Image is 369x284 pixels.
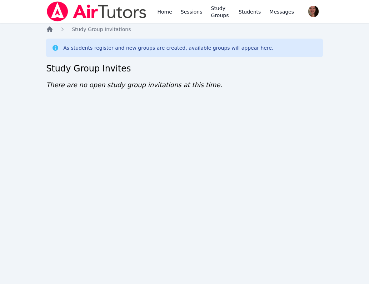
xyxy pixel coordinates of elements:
img: Air Tutors [46,1,147,21]
a: Study Group Invitations [72,26,131,33]
nav: Breadcrumb [46,26,323,33]
span: Messages [269,8,294,15]
span: There are no open study group invitations at this time. [46,81,222,89]
span: Study Group Invitations [72,26,131,32]
div: As students register and new groups are created, available groups will appear here. [63,44,273,51]
h2: Study Group Invites [46,63,323,74]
